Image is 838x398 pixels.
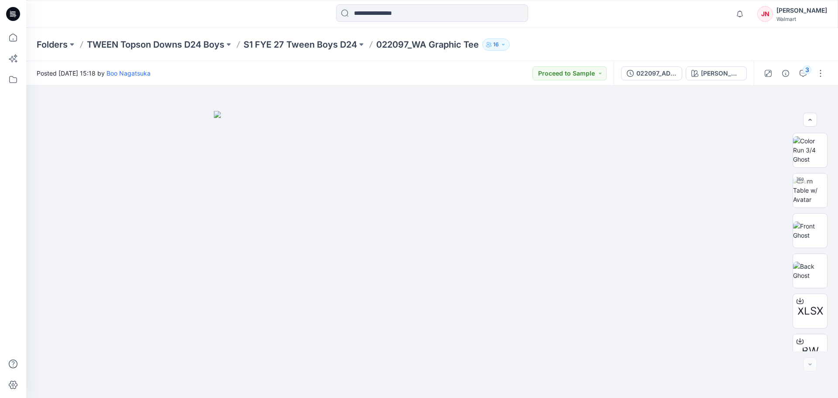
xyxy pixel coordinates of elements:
[793,262,827,280] img: Back Ghost
[802,343,819,359] span: BW
[793,177,827,204] img: Turn Table w/ Avatar
[779,66,793,80] button: Details
[776,16,827,22] div: Walmart
[106,69,151,77] a: Boo Nagatsuka
[793,136,827,164] img: Color Run 3/4 Ghost
[796,66,810,80] button: 3
[621,66,682,80] button: 022097_ADM FULL_WA Graphic Tee
[797,303,823,319] span: XLSX
[87,38,224,51] a: TWEEN Topson Downs D24 Boys
[757,6,773,22] div: JN
[776,5,827,16] div: [PERSON_NAME]
[686,66,747,80] button: [PERSON_NAME]
[376,38,479,51] p: 022097_WA Graphic Tee
[37,38,68,51] a: Folders
[793,221,827,240] img: Front Ghost
[493,40,499,49] p: 16
[701,69,741,78] div: [PERSON_NAME]
[482,38,510,51] button: 16
[803,66,811,74] div: 3
[37,69,151,78] span: Posted [DATE] 15:18 by
[244,38,357,51] a: S1 FYE 27 Tween Boys D24
[636,69,677,78] div: 022097_ADM FULL_WA Graphic Tee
